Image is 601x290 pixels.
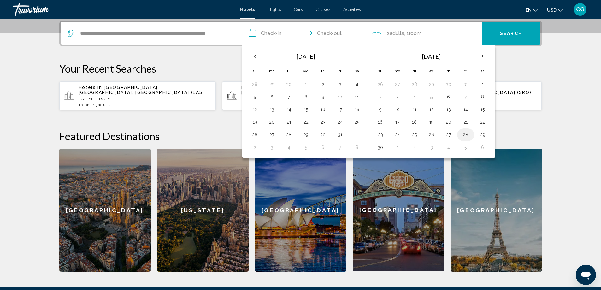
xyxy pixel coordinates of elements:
[451,149,542,272] a: [GEOGRAPHIC_DATA]
[80,103,91,107] span: Room
[392,143,403,152] button: Day 1
[98,103,112,107] span: Adults
[250,92,260,101] button: Day 5
[335,118,345,127] button: Day 24
[392,80,403,89] button: Day 27
[242,22,365,45] button: Check in and out dates
[267,118,277,127] button: Day 20
[335,92,345,101] button: Day 10
[410,118,420,127] button: Day 18
[352,92,362,101] button: Day 11
[59,81,216,111] button: Hotels in [GEOGRAPHIC_DATA], [GEOGRAPHIC_DATA], [GEOGRAPHIC_DATA] (LAS)[DATE] - [DATE]1Room3Adults
[301,92,311,101] button: Day 8
[301,80,311,89] button: Day 1
[284,118,294,127] button: Day 21
[267,130,277,139] button: Day 27
[284,92,294,101] button: Day 7
[318,143,328,152] button: Day 6
[387,29,404,38] span: 2
[335,130,345,139] button: Day 31
[352,118,362,127] button: Day 25
[13,3,234,16] a: Travorium
[284,105,294,114] button: Day 14
[410,130,420,139] button: Day 25
[157,149,249,272] div: [US_STATE]
[318,92,328,101] button: Day 9
[392,105,403,114] button: Day 10
[250,130,260,139] button: Day 26
[59,130,542,142] h2: Featured Destinations
[461,80,471,89] button: Day 31
[315,7,331,12] a: Cruises
[318,80,328,89] button: Day 2
[268,7,281,12] a: Flights
[79,85,205,95] span: [GEOGRAPHIC_DATA], [GEOGRAPHIC_DATA], [GEOGRAPHIC_DATA] (LAS)
[392,92,403,101] button: Day 3
[284,143,294,152] button: Day 4
[576,265,596,285] iframe: Button to launch messaging window
[96,103,112,107] span: 3
[335,80,345,89] button: Day 3
[79,85,102,90] span: Hotels in
[392,118,403,127] button: Day 17
[267,80,277,89] button: Day 29
[375,143,386,152] button: Day 30
[427,118,437,127] button: Day 19
[478,105,488,114] button: Day 15
[474,49,491,63] button: Next month
[478,92,488,101] button: Day 8
[79,103,91,107] span: 1
[301,105,311,114] button: Day 15
[461,130,471,139] button: Day 28
[427,143,437,152] button: Day 3
[427,105,437,114] button: Day 12
[284,130,294,139] button: Day 28
[61,22,540,45] div: Search widget
[240,7,255,12] a: Hotels
[547,8,557,13] span: USD
[255,149,346,272] a: [GEOGRAPHIC_DATA]
[410,80,420,89] button: Day 28
[250,143,260,152] button: Day 2
[482,22,540,45] button: Search
[461,92,471,101] button: Day 7
[250,118,260,127] button: Day 19
[478,130,488,139] button: Day 29
[352,105,362,114] button: Day 18
[375,118,386,127] button: Day 16
[79,97,211,101] p: [DATE] - [DATE]
[294,7,303,12] span: Cars
[444,143,454,152] button: Day 4
[410,105,420,114] button: Day 11
[444,92,454,101] button: Day 6
[250,105,260,114] button: Day 12
[263,49,349,64] th: [DATE]
[335,143,345,152] button: Day 7
[267,92,277,101] button: Day 6
[461,143,471,152] button: Day 5
[352,143,362,152] button: Day 8
[427,130,437,139] button: Day 26
[343,7,361,12] a: Activities
[352,130,362,139] button: Day 1
[478,80,488,89] button: Day 1
[375,80,386,89] button: Day 26
[375,92,386,101] button: Day 2
[59,62,542,75] p: Your Recent Searches
[375,105,386,114] button: Day 9
[352,80,362,89] button: Day 4
[444,130,454,139] button: Day 27
[444,105,454,114] button: Day 13
[241,103,254,107] span: 1
[547,5,563,15] button: Change currency
[246,49,263,63] button: Previous month
[301,130,311,139] button: Day 29
[241,97,374,101] p: [DATE] - [DATE]
[444,80,454,89] button: Day 30
[267,143,277,152] button: Day 3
